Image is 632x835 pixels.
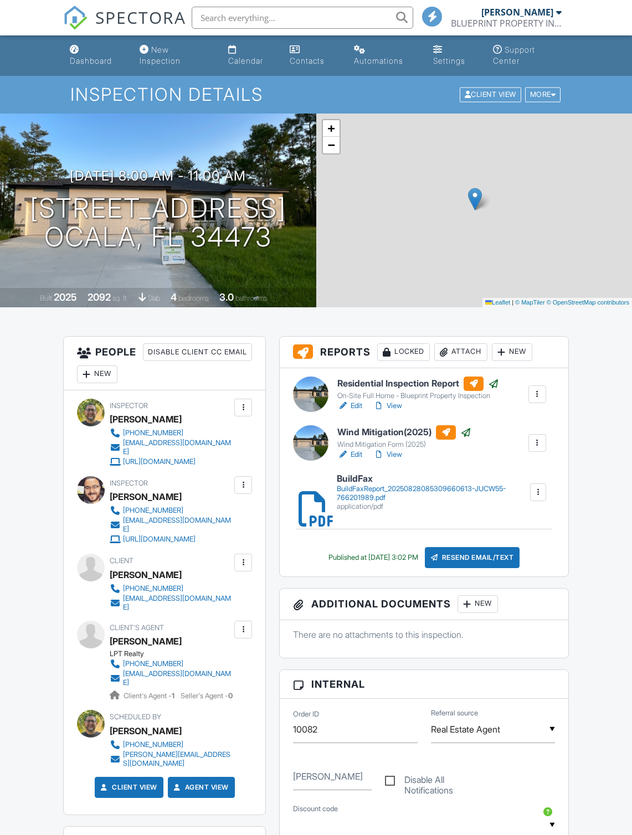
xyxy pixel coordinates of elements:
[547,299,629,306] a: © OpenStreetMap contributors
[30,194,286,252] h1: [STREET_ADDRESS] ocala, FL 34473
[451,18,562,29] div: BLUEPRINT PROPERTY INSPECTIONS
[337,474,529,511] a: BuildFax BuildFaxReport_20250828085309660613-JUCW55-766201989.pdf application/pdf
[485,299,510,306] a: Leaflet
[489,40,566,71] a: Support Center
[493,45,535,65] div: Support Center
[431,708,478,718] label: Referral source
[110,713,161,721] span: Scheduled By
[337,484,529,502] div: BuildFaxReport_20250828085309660613-JUCW55-766201989.pdf
[123,584,183,593] div: [PHONE_NUMBER]
[460,87,521,102] div: Client View
[280,589,568,620] h3: Additional Documents
[235,294,267,302] span: bathrooms
[429,40,480,71] a: Settings
[135,40,214,71] a: New Inspection
[337,449,362,460] a: Edit
[425,547,520,568] div: Resend Email/Text
[171,291,177,303] div: 4
[525,87,561,102] div: More
[112,294,128,302] span: sq. ft.
[63,15,186,38] a: SPECTORA
[293,628,554,641] p: There are no attachments to this inspection.
[70,56,112,65] div: Dashboard
[337,425,471,440] h6: Wind Mitigation(2025)
[123,740,183,749] div: [PHONE_NUMBER]
[228,692,233,700] strong: 0
[224,40,277,71] a: Calendar
[99,782,157,793] a: Client View
[337,377,499,391] h6: Residential Inspection Report
[110,633,182,650] div: [PERSON_NAME]
[77,365,117,383] div: New
[124,692,176,700] span: Client's Agent -
[515,299,545,306] a: © MapTiler
[123,429,183,437] div: [PHONE_NUMBER]
[110,739,232,750] a: [PHONE_NUMBER]
[337,400,362,411] a: Edit
[293,804,338,814] label: Discount code
[293,709,319,719] label: Order ID
[123,669,232,687] div: [EMAIL_ADDRESS][DOMAIN_NAME]
[63,6,88,30] img: The Best Home Inspection Software - Spectora
[110,516,232,534] a: [EMAIL_ADDRESS][DOMAIN_NAME]
[285,40,341,71] a: Contacts
[385,775,463,788] label: Disable All Notifications
[373,449,402,460] a: View
[110,401,148,410] span: Inspector
[123,750,232,768] div: [PERSON_NAME][EMAIL_ADDRESS][DOMAIN_NAME]
[110,479,148,487] span: Inspector
[123,535,196,544] div: [URL][DOMAIN_NAME]
[290,56,325,65] div: Contacts
[65,40,126,71] a: Dashboard
[172,782,229,793] a: Agent View
[280,670,568,699] h3: Internal
[337,440,471,449] div: Wind Mitigation Form (2025)
[110,534,232,545] a: [URL][DOMAIN_NAME]
[148,294,160,302] span: slab
[280,337,568,368] h3: Reports
[110,427,232,439] a: [PHONE_NUMBER]
[459,90,524,98] a: Client View
[350,40,420,71] a: Automations (Basic)
[123,659,183,668] div: [PHONE_NUMBER]
[110,594,232,612] a: [EMAIL_ADDRESS][DOMAIN_NAME]
[123,594,232,612] div: [EMAIL_ADDRESS][DOMAIN_NAME]
[110,456,232,467] a: [URL][DOMAIN_NAME]
[434,343,487,361] div: Attach
[293,763,371,790] input: Luis Gonzalez
[327,121,335,135] span: +
[110,723,182,739] div: [PERSON_NAME]
[219,291,234,303] div: 3.0
[323,137,340,153] a: Zoom out
[123,506,183,515] div: [PHONE_NUMBER]
[293,770,363,782] label: Luis Gonzalez
[192,7,413,29] input: Search everything...
[327,138,335,152] span: −
[337,474,529,484] h6: BuildFax
[337,502,529,511] div: application/pdf
[181,692,233,700] span: Seller's Agent -
[337,391,499,400] div: On-Site Full Home - Blueprint Property Inspection
[110,750,232,768] a: [PERSON_NAME][EMAIL_ADDRESS][DOMAIN_NAME]
[40,294,52,302] span: Built
[110,623,164,632] span: Client's Agent
[110,505,232,516] a: [PHONE_NUMBER]
[88,291,111,303] div: 2092
[468,188,482,210] img: Marker
[377,343,430,361] div: Locked
[143,343,252,361] div: Disable Client CC Email
[373,400,402,411] a: View
[54,291,77,303] div: 2025
[110,439,232,456] a: [EMAIL_ADDRESS][DOMAIN_NAME]
[110,566,182,583] div: [PERSON_NAME]
[140,45,181,65] div: New Inspection
[110,658,232,669] a: [PHONE_NUMBER]
[172,692,174,700] strong: 1
[70,168,246,183] h3: [DATE] 8:00 am - 11:00 am
[110,583,232,594] a: [PHONE_NUMBER]
[123,457,196,466] div: [URL][DOMAIN_NAME]
[512,299,513,306] span: |
[95,6,186,29] span: SPECTORA
[337,425,471,450] a: Wind Mitigation(2025) Wind Mitigation Form (2025)
[110,411,182,427] div: [PERSON_NAME]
